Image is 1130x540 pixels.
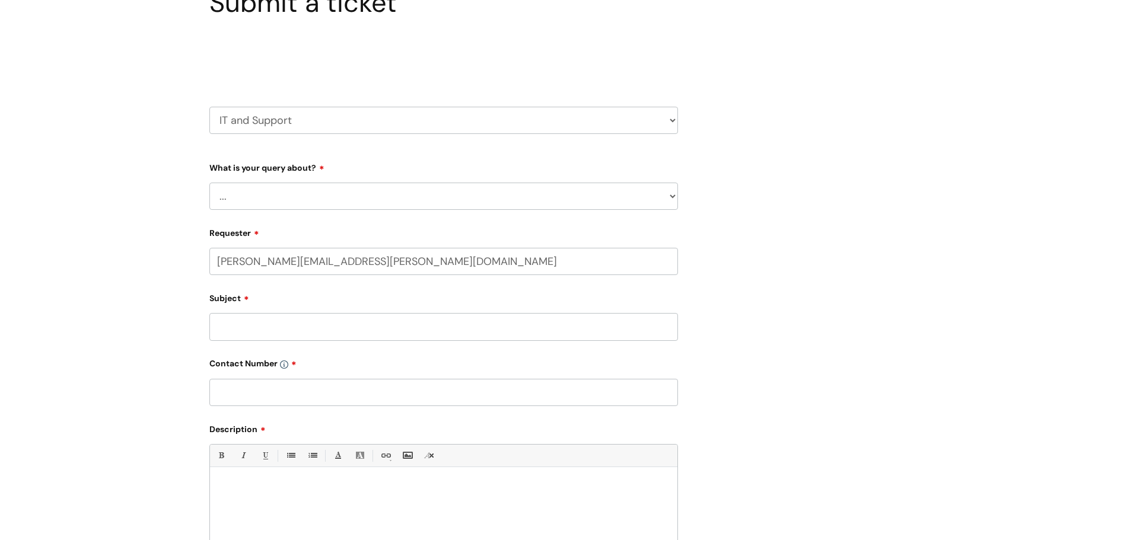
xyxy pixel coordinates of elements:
a: Font Color [330,448,345,463]
a: Insert Image... [400,448,415,463]
a: Italic (Ctrl-I) [235,448,250,463]
h2: Select issue type [209,46,678,68]
a: Bold (Ctrl-B) [214,448,228,463]
a: Underline(Ctrl-U) [257,448,272,463]
input: Email [209,248,678,275]
a: Link [378,448,393,463]
label: Subject [209,289,678,303]
label: Contact Number [209,354,678,369]
a: 1. Ordered List (Ctrl-Shift-8) [305,448,320,463]
a: Remove formatting (Ctrl-\) [422,448,437,463]
label: Requester [209,224,678,238]
img: info-icon.svg [280,360,288,369]
label: What is your query about? [209,159,678,173]
a: • Unordered List (Ctrl-Shift-7) [283,448,298,463]
a: Back Color [352,448,367,463]
label: Description [209,420,678,434]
